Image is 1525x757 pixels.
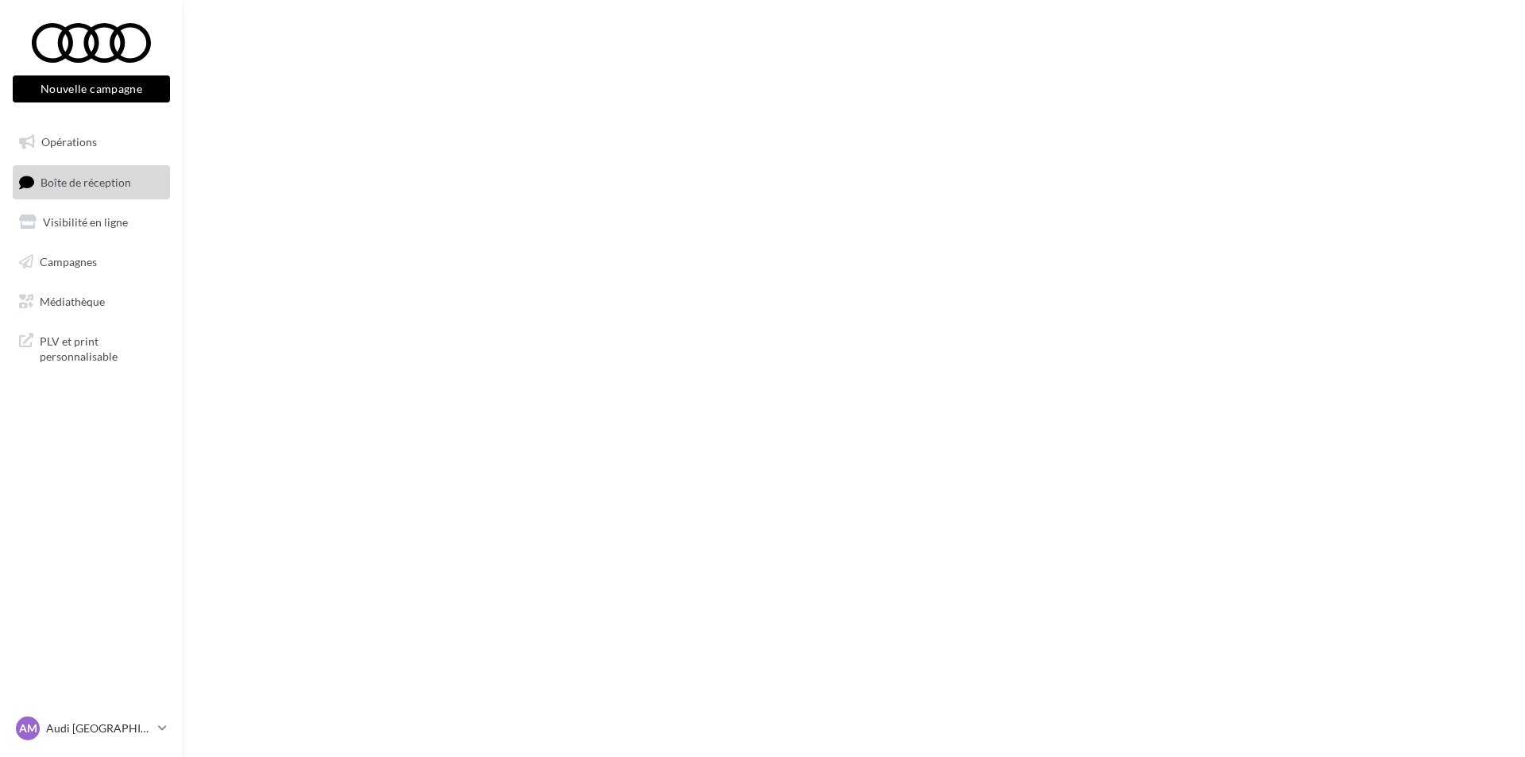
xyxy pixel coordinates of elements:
[43,215,128,229] span: Visibilité en ligne
[10,285,173,319] a: Médiathèque
[41,175,131,188] span: Boîte de réception
[40,255,97,268] span: Campagnes
[19,720,37,736] span: AM
[10,165,173,199] a: Boîte de réception
[13,75,170,102] button: Nouvelle campagne
[10,324,173,371] a: PLV et print personnalisable
[41,135,97,149] span: Opérations
[40,330,164,365] span: PLV et print personnalisable
[46,720,152,736] p: Audi [GEOGRAPHIC_DATA]
[10,245,173,279] a: Campagnes
[13,713,170,743] a: AM Audi [GEOGRAPHIC_DATA]
[10,206,173,239] a: Visibilité en ligne
[10,126,173,159] a: Opérations
[40,294,105,307] span: Médiathèque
